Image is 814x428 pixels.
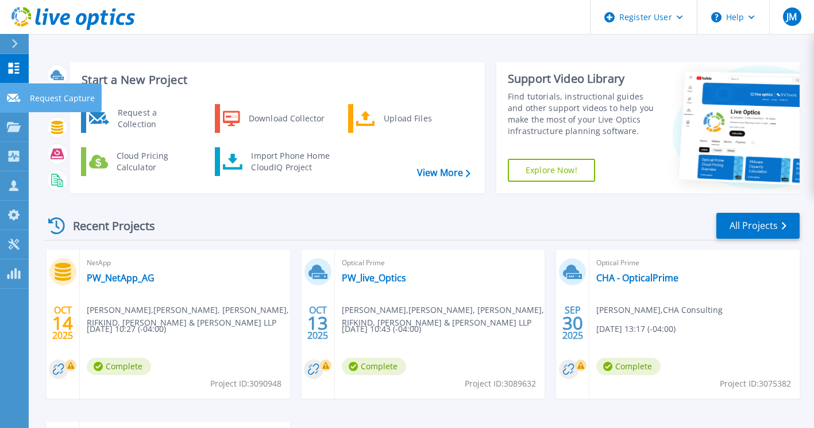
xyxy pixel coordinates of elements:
[111,150,196,173] div: Cloud Pricing Calculator
[417,167,470,178] a: View More
[562,318,583,328] span: 30
[307,302,329,344] div: OCT 2025
[87,257,283,269] span: NetApp
[81,147,199,176] a: Cloud Pricing Calculator
[342,304,545,329] span: [PERSON_NAME] , [PERSON_NAME], [PERSON_NAME], RIFKIND, [PERSON_NAME] & [PERSON_NAME] LLP
[52,302,74,344] div: OCT 2025
[81,104,199,133] a: Request a Collection
[30,83,95,113] p: Request Capture
[87,304,290,329] span: [PERSON_NAME] , [PERSON_NAME], [PERSON_NAME], RIFKIND, [PERSON_NAME] & [PERSON_NAME] LLP
[210,377,281,390] span: Project ID: 3090948
[508,71,659,86] div: Support Video Library
[82,74,470,86] h3: Start a New Project
[87,323,166,335] span: [DATE] 10:27 (-04:00)
[215,104,333,133] a: Download Collector
[307,318,328,328] span: 13
[596,272,678,284] a: CHA - OpticalPrime
[596,304,723,316] span: [PERSON_NAME] , CHA Consulting
[342,358,406,375] span: Complete
[245,150,335,173] div: Import Phone Home CloudIQ Project
[596,358,661,375] span: Complete
[508,91,659,137] div: Find tutorials, instructional guides and other support videos to help you make the most of your L...
[87,358,151,375] span: Complete
[342,272,406,284] a: PW_live_Optics
[44,212,171,240] div: Recent Projects
[378,107,463,130] div: Upload Files
[716,213,800,239] a: All Projects
[508,159,595,182] a: Explore Now!
[596,323,676,335] span: [DATE] 13:17 (-04:00)
[596,257,793,269] span: Optical Prime
[720,377,791,390] span: Project ID: 3075382
[562,302,584,344] div: SEP 2025
[786,12,797,21] span: JM
[465,377,536,390] span: Project ID: 3089632
[52,318,73,328] span: 14
[87,272,155,284] a: PW_NetApp_AG
[243,107,330,130] div: Download Collector
[342,323,421,335] span: [DATE] 10:43 (-04:00)
[112,107,196,130] div: Request a Collection
[342,257,538,269] span: Optical Prime
[348,104,466,133] a: Upload Files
